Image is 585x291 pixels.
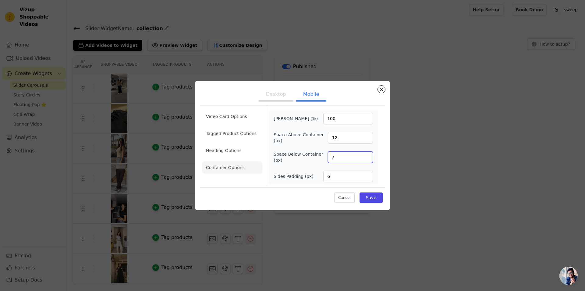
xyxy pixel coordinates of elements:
li: Container Options [202,161,262,174]
label: [PERSON_NAME] (%) [274,116,318,122]
li: Tagged Product Options [202,127,262,140]
button: Desktop [259,88,293,102]
button: Mobile [296,88,326,102]
label: Sides Padding (px) [274,173,313,179]
button: Close modal [378,86,385,93]
button: Cancel [334,192,355,203]
div: Open chat [559,267,578,285]
li: Video Card Options [202,110,262,123]
label: Space Below Container (px) [274,151,328,163]
label: Space Above Container (px) [274,132,328,144]
button: Save [360,192,383,203]
li: Heading Options [202,144,262,157]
